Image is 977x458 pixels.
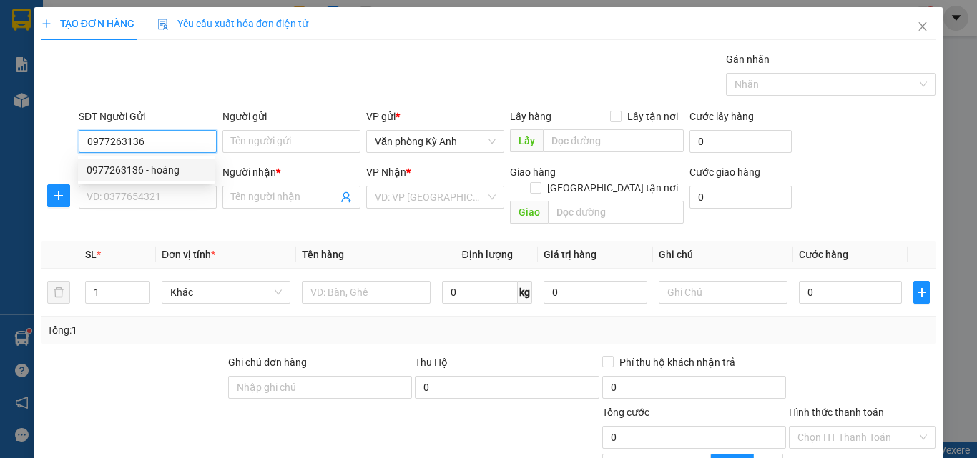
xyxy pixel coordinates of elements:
[340,191,352,203] span: user-add
[689,186,792,209] input: Cước giao hàng
[622,109,684,124] span: Lấy tận nơi
[157,19,169,30] img: icon
[162,249,215,260] span: Đơn vị tính
[548,201,684,224] input: Dọc đường
[659,281,787,304] input: Ghi Chú
[914,287,929,298] span: plus
[602,407,649,418] span: Tổng cước
[366,166,406,178] span: VP Nhận
[41,19,51,29] span: plus
[917,21,928,32] span: close
[614,354,741,370] span: Phí thu hộ khách nhận trả
[689,130,792,153] input: Cước lấy hàng
[222,164,360,180] div: Người nhận
[228,376,412,399] input: Ghi chú đơn hàng
[7,86,165,106] li: [PERSON_NAME]
[903,7,943,47] button: Close
[47,322,378,338] div: Tổng: 1
[653,241,793,269] th: Ghi chú
[726,54,770,65] label: Gán nhãn
[157,18,308,29] span: Yêu cầu xuất hóa đơn điện tử
[78,159,215,181] div: 0977263136 - hoàng
[544,249,596,260] span: Giá trị hàng
[85,249,97,260] span: SL
[544,281,647,304] input: 0
[510,201,548,224] span: Giao
[302,281,431,304] input: VD: Bàn, Ghế
[47,281,70,304] button: delete
[41,18,134,29] span: TẠO ĐƠN HÀNG
[913,281,930,304] button: plus
[170,282,282,303] span: Khác
[518,281,532,304] span: kg
[689,111,754,122] label: Cước lấy hàng
[302,249,344,260] span: Tên hàng
[375,131,496,152] span: Văn phòng Kỳ Anh
[541,180,684,196] span: [GEOGRAPHIC_DATA] tận nơi
[222,109,360,124] div: Người gửi
[799,249,848,260] span: Cước hàng
[789,407,884,418] label: Hình thức thanh toán
[228,357,307,368] label: Ghi chú đơn hàng
[48,190,69,201] span: plus
[366,109,504,124] div: VP gửi
[689,166,760,178] label: Cước giao hàng
[87,162,206,178] div: 0977263136 - hoàng
[510,166,556,178] span: Giao hàng
[543,129,684,152] input: Dọc đường
[461,249,512,260] span: Định lượng
[79,109,217,124] div: SĐT Người Gửi
[7,106,165,126] li: In ngày: 10:45 14/09
[47,184,70,207] button: plus
[510,129,543,152] span: Lấy
[510,111,551,122] span: Lấy hàng
[415,357,448,368] span: Thu Hộ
